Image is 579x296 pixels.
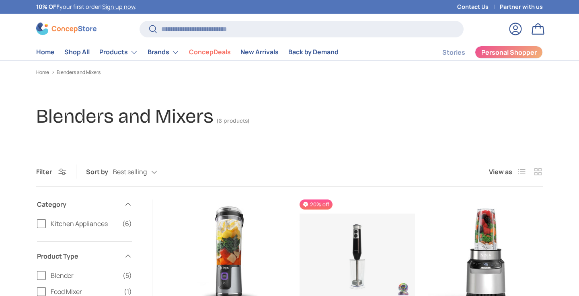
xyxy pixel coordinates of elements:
[99,44,138,60] a: Products
[36,69,543,76] nav: Breadcrumbs
[57,70,101,75] a: Blenders and Mixers
[37,199,119,209] span: Category
[36,23,96,35] img: ConcepStore
[122,219,132,228] span: (6)
[217,117,249,124] span: (6 products)
[36,44,55,60] a: Home
[240,44,279,60] a: New Arrivals
[148,44,179,60] a: Brands
[113,168,147,176] span: Best selling
[36,70,49,75] a: Home
[37,242,132,271] summary: Product Type
[475,46,543,59] a: Personal Shopper
[143,44,184,60] summary: Brands
[36,105,214,128] h1: Blenders and Mixers
[288,44,339,60] a: Back by Demand
[500,2,543,11] a: Partner with us
[51,219,117,228] span: Kitchen Appliances
[36,167,66,176] button: Filter
[123,271,132,280] span: (5)
[37,190,132,219] summary: Category
[94,44,143,60] summary: Products
[36,3,60,10] strong: 10% OFF
[51,271,118,280] span: Blender
[102,3,135,10] a: Sign up now
[36,167,52,176] span: Filter
[113,165,173,179] button: Best selling
[64,44,90,60] a: Shop All
[86,167,113,177] label: Sort by
[300,199,332,210] span: 20% off
[489,167,512,177] span: View as
[189,44,231,60] a: ConcepDeals
[442,45,465,60] a: Stories
[457,2,500,11] a: Contact Us
[37,251,119,261] span: Product Type
[36,2,137,11] p: your first order! .
[36,44,339,60] nav: Primary
[481,49,537,55] span: Personal Shopper
[423,44,543,60] nav: Secondary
